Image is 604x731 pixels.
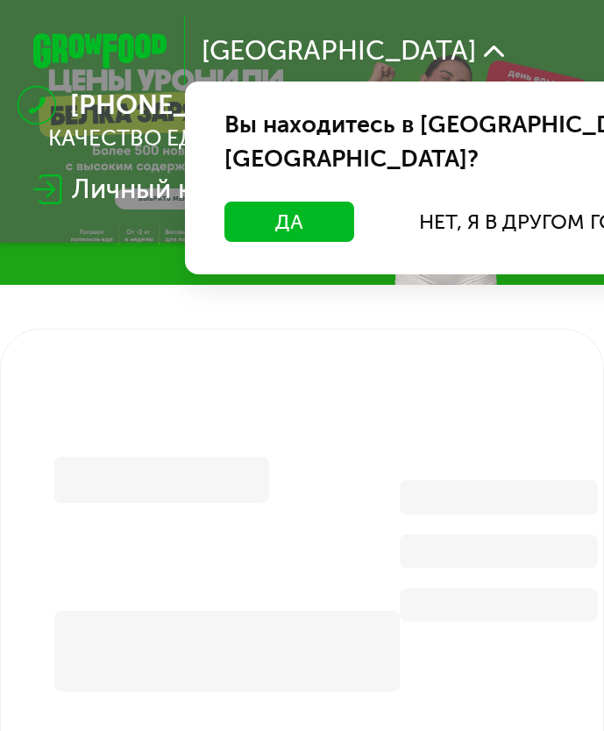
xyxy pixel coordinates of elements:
[224,202,354,242] button: Да
[17,85,309,125] a: [PHONE_NUMBER]
[72,169,281,209] div: Личный кабинет
[202,38,476,65] span: [GEOGRAPHIC_DATA]
[48,125,213,153] a: Качество еды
